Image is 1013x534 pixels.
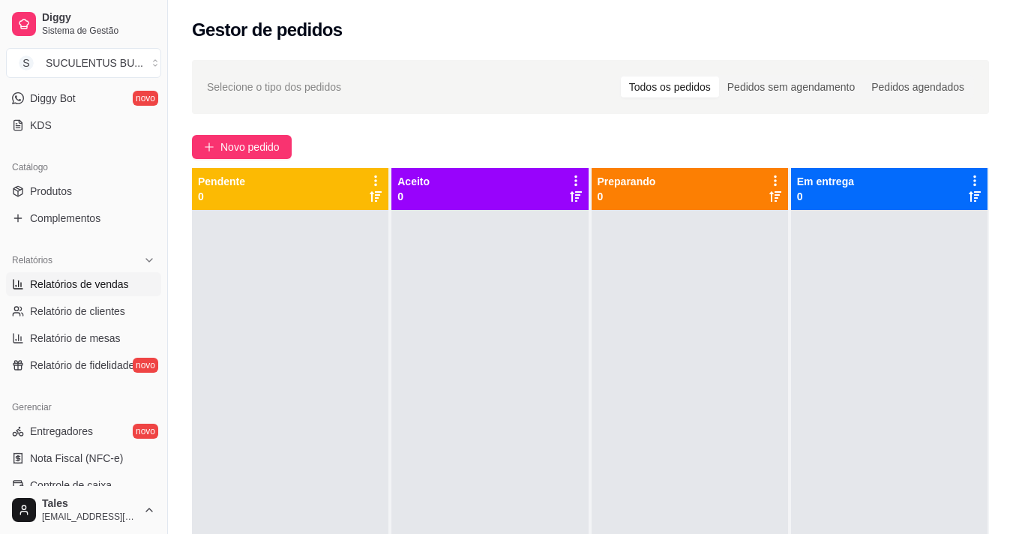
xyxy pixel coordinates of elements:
[797,189,854,204] p: 0
[598,189,656,204] p: 0
[6,113,161,137] a: KDS
[30,478,112,493] span: Controle de caixa
[42,25,155,37] span: Sistema de Gestão
[30,184,72,199] span: Produtos
[46,55,143,70] div: SUCULENTUS BU ...
[863,76,973,97] div: Pedidos agendados
[42,11,155,25] span: Diggy
[397,189,430,204] p: 0
[6,48,161,78] button: Select a team
[30,358,134,373] span: Relatório de fidelidade
[42,497,137,511] span: Tales
[207,79,341,95] span: Selecione o tipo dos pedidos
[6,6,161,42] a: DiggySistema de Gestão
[6,272,161,296] a: Relatórios de vendas
[192,135,292,159] button: Novo pedido
[204,142,214,152] span: plus
[6,353,161,377] a: Relatório de fidelidadenovo
[6,206,161,230] a: Complementos
[42,511,137,523] span: [EMAIL_ADDRESS][DOMAIN_NAME]
[397,174,430,189] p: Aceito
[12,254,52,266] span: Relatórios
[6,395,161,419] div: Gerenciar
[598,174,656,189] p: Preparando
[6,446,161,470] a: Nota Fiscal (NFC-e)
[30,331,121,346] span: Relatório de mesas
[6,326,161,350] a: Relatório de mesas
[30,118,52,133] span: KDS
[198,189,245,204] p: 0
[719,76,863,97] div: Pedidos sem agendamento
[6,155,161,179] div: Catálogo
[19,55,34,70] span: S
[621,76,719,97] div: Todos os pedidos
[192,18,343,42] h2: Gestor de pedidos
[6,419,161,443] a: Entregadoresnovo
[6,179,161,203] a: Produtos
[30,277,129,292] span: Relatórios de vendas
[30,211,100,226] span: Complementos
[30,304,125,319] span: Relatório de clientes
[30,91,76,106] span: Diggy Bot
[6,299,161,323] a: Relatório de clientes
[797,174,854,189] p: Em entrega
[6,492,161,528] button: Tales[EMAIL_ADDRESS][DOMAIN_NAME]
[6,473,161,497] a: Controle de caixa
[30,451,123,466] span: Nota Fiscal (NFC-e)
[198,174,245,189] p: Pendente
[6,86,161,110] a: Diggy Botnovo
[220,139,280,155] span: Novo pedido
[30,424,93,439] span: Entregadores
